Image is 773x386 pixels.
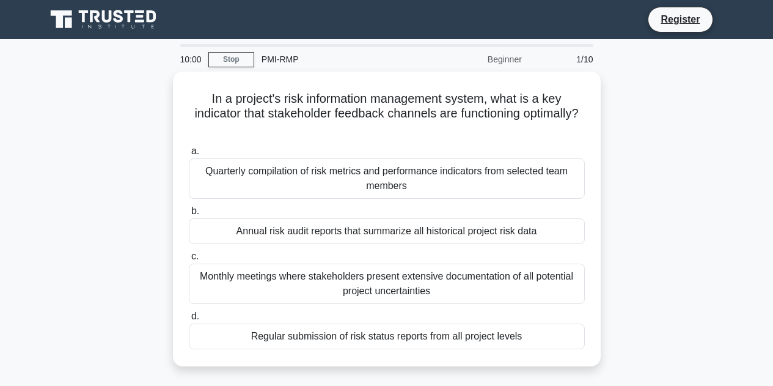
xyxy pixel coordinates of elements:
span: b. [191,206,199,216]
span: c. [191,251,199,261]
div: Monthly meetings where stakeholders present extensive documentation of all potential project unce... [189,264,585,304]
div: 1/10 [529,47,601,72]
span: d. [191,311,199,321]
div: Regular submission of risk status reports from all project levels [189,324,585,349]
a: Stop [208,52,254,67]
div: Beginner [422,47,529,72]
a: Register [653,12,707,27]
span: a. [191,146,199,156]
div: Annual risk audit reports that summarize all historical project risk data [189,218,585,244]
div: 10:00 [173,47,208,72]
h5: In a project's risk information management system, what is a key indicator that stakeholder feedb... [188,91,586,136]
div: Quarterly compilation of risk metrics and performance indicators from selected team members [189,158,585,199]
div: PMI-RMP [254,47,422,72]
